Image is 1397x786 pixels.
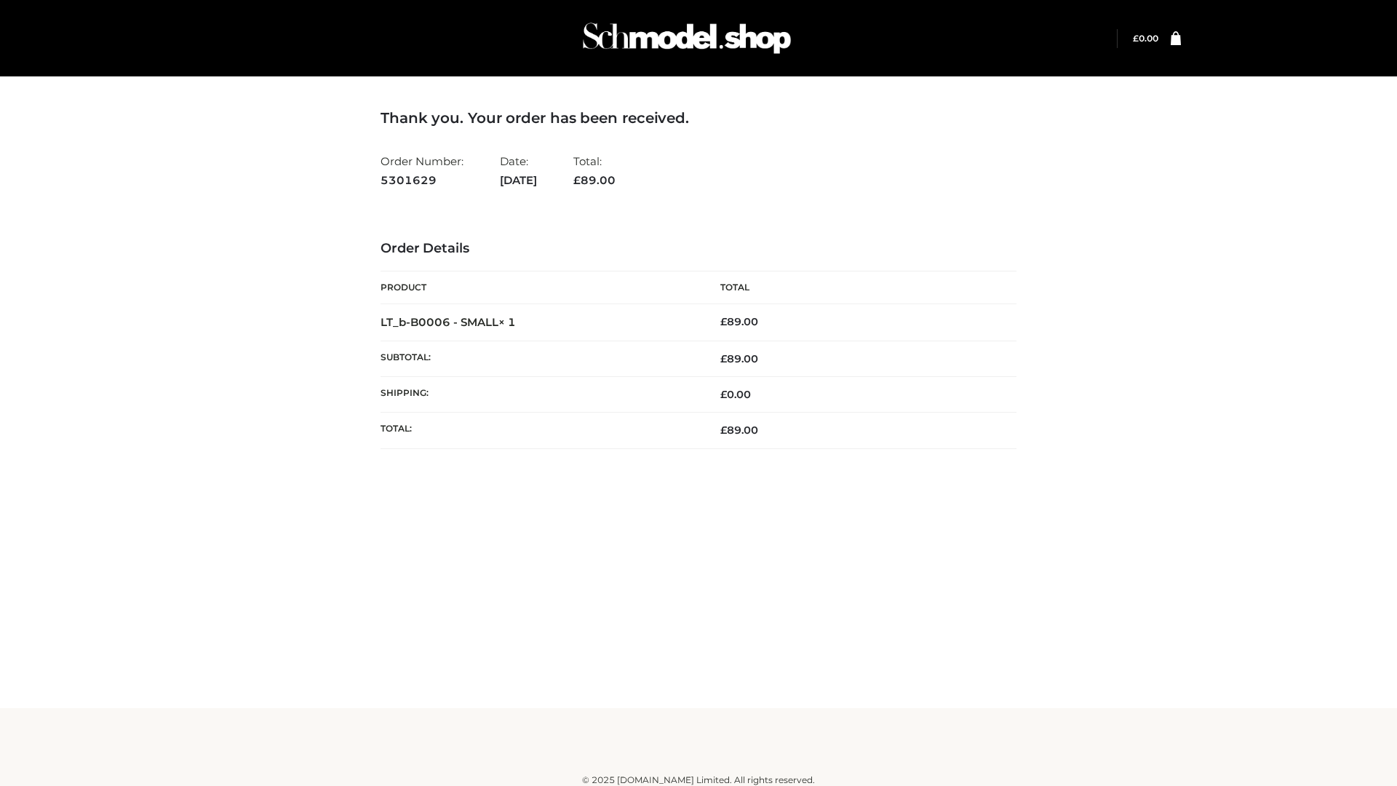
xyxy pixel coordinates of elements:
span: £ [720,388,727,401]
span: £ [573,173,581,187]
span: £ [720,315,727,328]
img: Schmodel Admin 964 [578,9,796,67]
th: Total [698,271,1016,304]
th: Subtotal: [381,341,698,376]
strong: 5301629 [381,171,463,190]
th: Product [381,271,698,304]
strong: [DATE] [500,171,537,190]
span: 89.00 [573,173,616,187]
strong: × 1 [498,315,516,329]
bdi: 0.00 [1133,33,1158,44]
strong: LT_b-B0006 - SMALL [381,315,516,329]
a: £0.00 [1133,33,1158,44]
th: Shipping: [381,377,698,413]
h3: Thank you. Your order has been received. [381,109,1016,127]
bdi: 0.00 [720,388,751,401]
th: Total: [381,413,698,448]
li: Order Number: [381,148,463,193]
h3: Order Details [381,241,1016,257]
bdi: 89.00 [720,315,758,328]
li: Total: [573,148,616,193]
li: Date: [500,148,537,193]
span: £ [720,424,727,437]
span: 89.00 [720,352,758,365]
span: £ [720,352,727,365]
span: £ [1133,33,1139,44]
span: 89.00 [720,424,758,437]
